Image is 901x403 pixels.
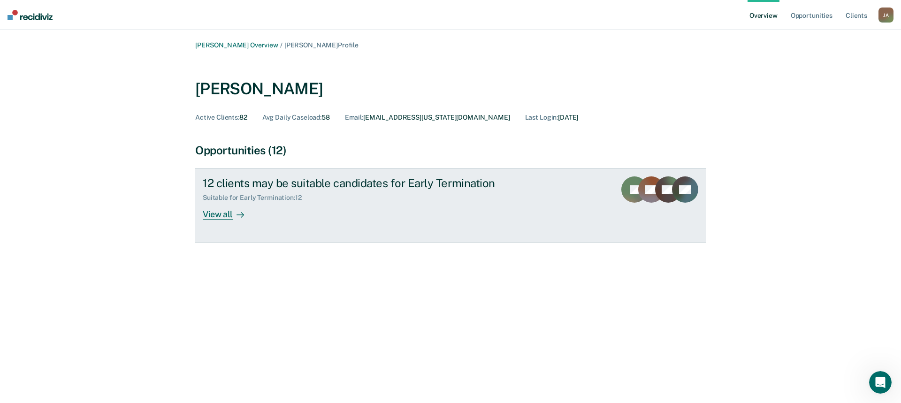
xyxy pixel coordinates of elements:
iframe: Intercom live chat [869,371,892,394]
div: J A [878,8,893,23]
div: [PERSON_NAME] [195,79,323,99]
span: Last Login : [525,114,558,121]
img: Recidiviz [8,10,53,20]
div: Opportunities (12) [195,144,706,157]
div: [EMAIL_ADDRESS][US_STATE][DOMAIN_NAME] [345,114,510,122]
span: [PERSON_NAME] Profile [284,41,359,49]
div: 12 clients may be suitable candidates for Early Termination [203,176,532,190]
div: View all [203,202,255,220]
div: 58 [262,114,330,122]
button: JA [878,8,893,23]
span: Avg Daily Caseload : [262,114,321,121]
span: Email : [345,114,363,121]
div: 82 [195,114,247,122]
span: / [278,41,284,49]
div: [DATE] [525,114,579,122]
a: [PERSON_NAME] Overview [195,41,278,49]
a: 12 clients may be suitable candidates for Early TerminationSuitable for Early Termination:12View all [195,168,706,243]
span: Active Clients : [195,114,239,121]
div: Suitable for Early Termination : 12 [203,194,309,202]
